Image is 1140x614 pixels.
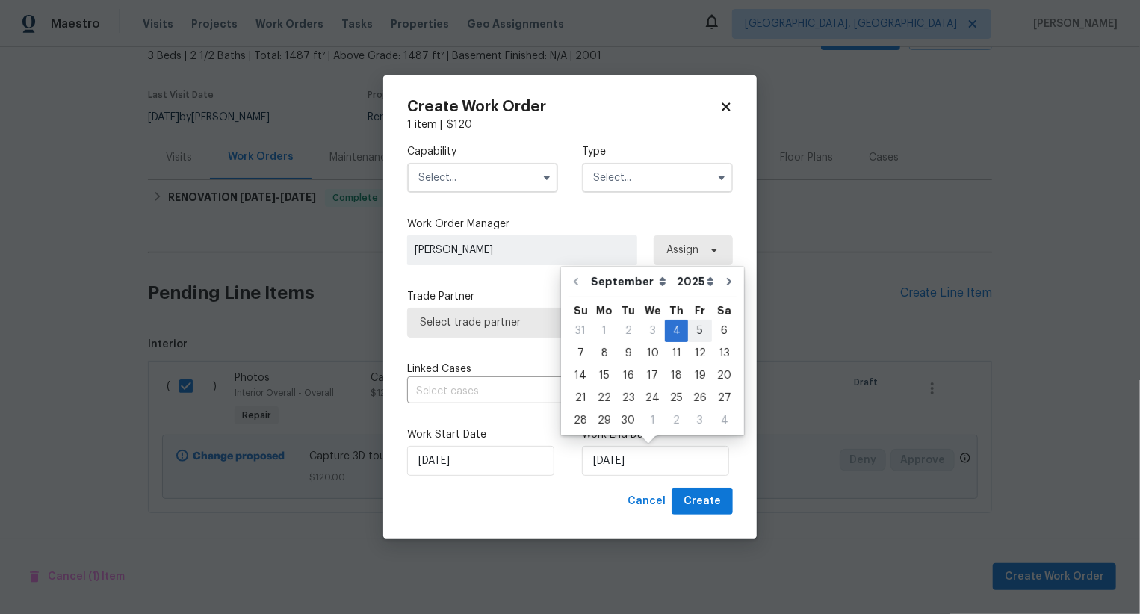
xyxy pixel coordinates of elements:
[665,388,688,409] div: 25
[592,342,616,365] div: Mon Sep 08 2025
[622,306,635,316] abbr: Tuesday
[582,163,733,193] input: Select...
[640,320,665,341] div: 3
[592,343,616,364] div: 8
[616,365,640,386] div: 16
[569,320,592,342] div: Sun Aug 31 2025
[616,320,640,342] div: Tue Sep 02 2025
[407,380,691,403] input: Select cases
[665,410,688,431] div: 2
[407,217,733,232] label: Work Order Manager
[712,320,737,342] div: Sat Sep 06 2025
[712,343,737,364] div: 13
[420,315,720,330] span: Select trade partner
[616,409,640,432] div: Tue Sep 30 2025
[616,388,640,409] div: 23
[688,320,712,341] div: 5
[407,362,471,376] span: Linked Cases
[718,267,740,297] button: Go to next month
[688,342,712,365] div: Fri Sep 12 2025
[640,387,665,409] div: Wed Sep 24 2025
[592,365,616,387] div: Mon Sep 15 2025
[712,320,737,341] div: 6
[592,409,616,432] div: Mon Sep 29 2025
[712,365,737,386] div: 20
[712,387,737,409] div: Sat Sep 27 2025
[672,488,733,515] button: Create
[538,169,556,187] button: Show options
[640,365,665,387] div: Wed Sep 17 2025
[666,243,698,258] span: Assign
[688,388,712,409] div: 26
[640,342,665,365] div: Wed Sep 10 2025
[587,270,673,293] select: Month
[665,320,688,341] div: 4
[569,409,592,432] div: Sun Sep 28 2025
[712,388,737,409] div: 27
[592,365,616,386] div: 15
[673,270,718,293] select: Year
[665,343,688,364] div: 11
[569,410,592,431] div: 28
[407,446,554,476] input: M/D/YYYY
[569,342,592,365] div: Sun Sep 07 2025
[669,306,684,316] abbr: Thursday
[407,117,733,132] div: 1 item |
[695,306,705,316] abbr: Friday
[640,410,665,431] div: 1
[712,342,737,365] div: Sat Sep 13 2025
[688,343,712,364] div: 12
[640,343,665,364] div: 10
[712,365,737,387] div: Sat Sep 20 2025
[616,365,640,387] div: Tue Sep 16 2025
[622,488,672,515] button: Cancel
[616,387,640,409] div: Tue Sep 23 2025
[688,387,712,409] div: Fri Sep 26 2025
[569,320,592,341] div: 31
[640,409,665,432] div: Wed Oct 01 2025
[688,410,712,431] div: 3
[407,163,558,193] input: Select...
[616,342,640,365] div: Tue Sep 09 2025
[665,409,688,432] div: Thu Oct 02 2025
[407,144,558,159] label: Capability
[582,446,729,476] input: M/D/YYYY
[582,144,733,159] label: Type
[688,365,712,387] div: Fri Sep 19 2025
[665,387,688,409] div: Thu Sep 25 2025
[569,387,592,409] div: Sun Sep 21 2025
[616,320,640,341] div: 2
[640,388,665,409] div: 24
[574,306,588,316] abbr: Sunday
[717,306,731,316] abbr: Saturday
[688,365,712,386] div: 19
[688,320,712,342] div: Fri Sep 05 2025
[616,410,640,431] div: 30
[640,320,665,342] div: Wed Sep 03 2025
[628,492,666,511] span: Cancel
[592,320,616,341] div: 1
[592,410,616,431] div: 29
[569,365,592,387] div: Sun Sep 14 2025
[712,410,737,431] div: 4
[712,409,737,432] div: Sat Oct 04 2025
[684,492,721,511] span: Create
[447,120,472,130] span: $ 120
[665,365,688,386] div: 18
[665,365,688,387] div: Thu Sep 18 2025
[569,343,592,364] div: 7
[640,365,665,386] div: 17
[569,388,592,409] div: 21
[665,320,688,342] div: Thu Sep 04 2025
[665,342,688,365] div: Thu Sep 11 2025
[645,306,661,316] abbr: Wednesday
[407,427,558,442] label: Work Start Date
[713,169,731,187] button: Show options
[592,320,616,342] div: Mon Sep 01 2025
[407,289,733,304] label: Trade Partner
[565,267,587,297] button: Go to previous month
[407,99,719,114] h2: Create Work Order
[569,365,592,386] div: 14
[616,343,640,364] div: 9
[596,306,613,316] abbr: Monday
